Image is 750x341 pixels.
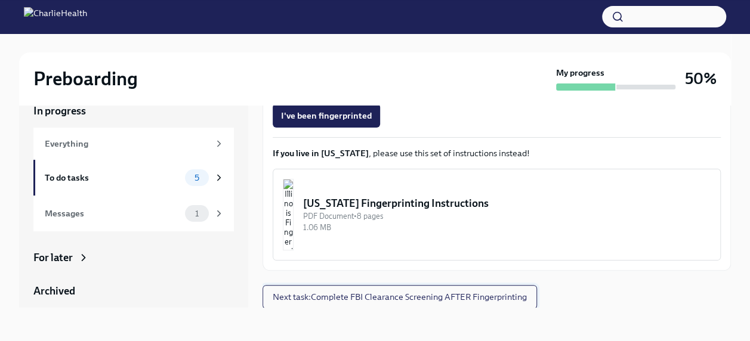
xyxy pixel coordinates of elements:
[283,179,294,250] img: Illinois Fingerprinting Instructions
[685,68,717,89] h3: 50%
[263,285,537,309] button: Next task:Complete FBI Clearance Screening AFTER Fingerprinting
[33,67,138,91] h2: Preboarding
[556,67,604,79] strong: My progress
[188,209,206,218] span: 1
[45,137,209,150] div: Everything
[33,284,234,298] a: Archived
[273,104,380,128] button: I've been fingerprinted
[187,173,206,182] span: 5
[33,104,234,118] a: In progress
[303,222,711,233] div: 1.06 MB
[303,196,711,210] div: [US_STATE] Fingerprinting Instructions
[303,210,711,222] div: PDF Document • 8 pages
[33,250,234,265] a: For later
[273,148,369,159] strong: If you live in [US_STATE]
[45,171,180,184] div: To do tasks
[33,128,234,160] a: Everything
[45,207,180,220] div: Messages
[273,147,721,159] p: , please use this set of instructions instead!
[33,160,234,196] a: To do tasks5
[273,291,527,303] span: Next task : Complete FBI Clearance Screening AFTER Fingerprinting
[33,196,234,231] a: Messages1
[281,110,372,122] span: I've been fingerprinted
[273,169,721,261] button: [US_STATE] Fingerprinting InstructionsPDF Document•8 pages1.06 MB
[24,7,87,26] img: CharlieHealth
[33,250,73,265] div: For later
